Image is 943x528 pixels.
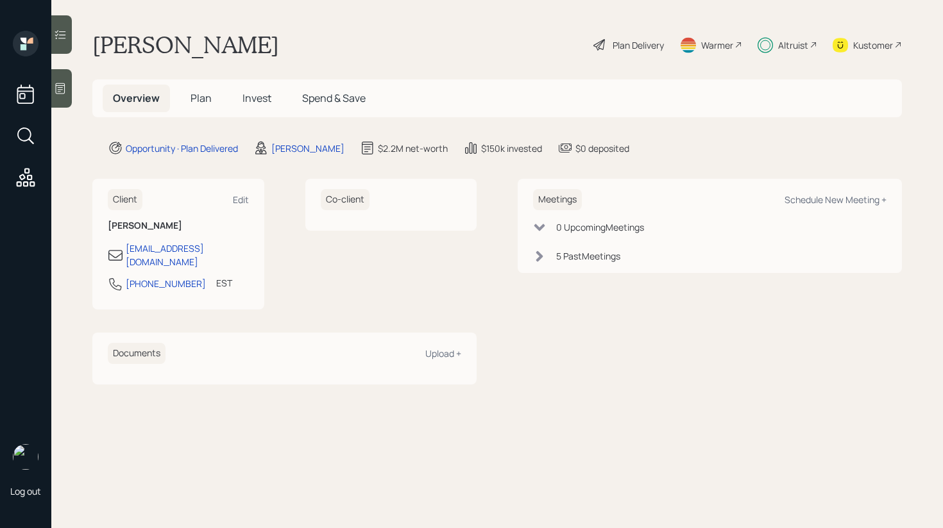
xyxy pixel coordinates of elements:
[302,91,366,105] span: Spend & Save
[126,242,249,268] div: [EMAIL_ADDRESS][DOMAIN_NAME]
[242,91,271,105] span: Invest
[92,31,279,59] h1: [PERSON_NAME]
[613,38,664,52] div: Plan Delivery
[556,220,644,234] div: 0 Upcoming Meeting s
[321,189,370,210] h6: Co-client
[191,91,212,105] span: Plan
[425,347,461,359] div: Upload +
[778,38,808,52] div: Altruist
[378,142,448,155] div: $2.2M net-worth
[13,444,38,470] img: retirable_logo.png
[785,194,887,206] div: Schedule New Meeting +
[701,38,733,52] div: Warmer
[481,142,542,155] div: $150k invested
[271,142,344,155] div: [PERSON_NAME]
[108,343,166,364] h6: Documents
[216,276,232,290] div: EST
[108,189,142,210] h6: Client
[126,277,206,290] div: [PHONE_NUMBER]
[108,220,249,231] h6: [PERSON_NAME]
[113,91,160,105] span: Overview
[233,194,249,206] div: Edit
[556,249,620,263] div: 5 Past Meeting s
[126,142,238,155] div: Opportunity · Plan Delivered
[575,142,629,155] div: $0 deposited
[853,38,893,52] div: Kustomer
[10,485,41,497] div: Log out
[533,189,582,210] h6: Meetings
